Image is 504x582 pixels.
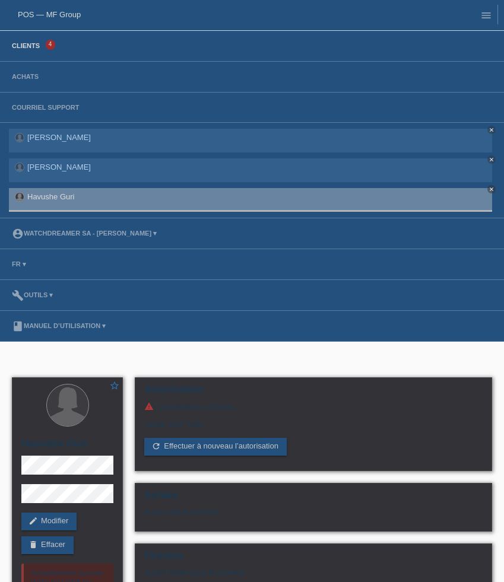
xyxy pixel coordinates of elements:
[489,186,495,192] i: close
[6,73,45,80] a: Achats
[6,104,85,111] a: Courriel Support
[489,157,495,163] i: close
[6,42,46,49] a: Clients
[144,402,154,411] i: warning
[480,9,492,21] i: menu
[487,185,496,193] a: close
[144,402,483,411] div: L’autorisation a échoué.
[109,380,120,391] i: star_border
[21,536,74,554] a: deleteEffacer
[144,489,483,507] h2: Achats
[6,260,32,268] a: FR ▾
[27,163,91,171] a: [PERSON_NAME]
[109,380,120,393] a: star_border
[151,441,161,451] i: refresh
[144,438,287,456] a: refreshEffectuer à nouveau l’autorisation
[144,411,483,429] div: Limite: CHF 0.00
[27,192,74,201] a: Havushe Guri
[144,550,483,568] h2: Fichiers
[489,127,495,133] i: close
[474,11,498,18] a: menu
[12,228,24,240] i: account_circle
[46,40,55,50] span: 4
[6,230,163,237] a: account_circleWatchdreamer SA - [PERSON_NAME] ▾
[144,384,483,402] h2: Autorisation
[487,126,496,134] a: close
[144,568,383,577] div: Aucun fichier pour le moment
[6,322,112,329] a: bookManuel d’utilisation ▾
[21,438,113,456] h2: Havushe Guri
[144,507,483,525] div: Aucun achat à ce jour.
[27,133,91,142] a: [PERSON_NAME]
[21,513,77,530] a: editModifier
[18,10,81,19] a: POS — MF Group
[28,540,38,549] i: delete
[6,291,59,298] a: buildOutils ▾
[12,320,24,332] i: book
[28,516,38,526] i: edit
[487,155,496,164] a: close
[12,290,24,301] i: build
